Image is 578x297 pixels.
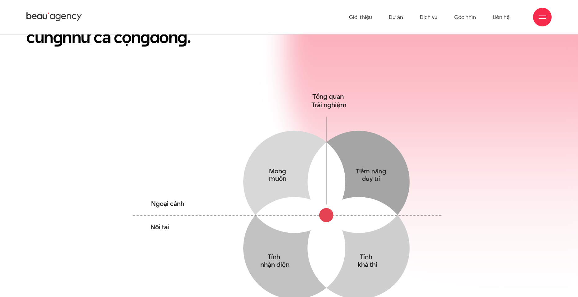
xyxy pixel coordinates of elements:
[150,222,169,231] tspan: Nội tại
[151,199,184,208] tspan: Ngoại cảnh
[313,92,344,101] tspan: Tổng quan
[311,100,347,109] tspan: Trải nghiệm
[140,25,150,48] en: g
[177,25,187,48] en: g
[53,25,63,48] en: g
